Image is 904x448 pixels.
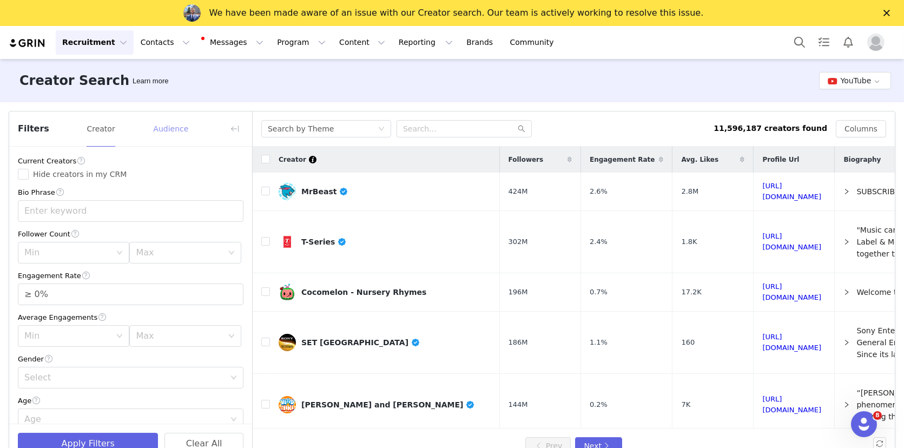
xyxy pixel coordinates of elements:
input: Enter keyword [18,200,243,222]
span: 7K [681,399,690,410]
button: Search [788,30,811,55]
i: icon: down [378,126,385,133]
button: Notifications [836,30,860,55]
a: Community [504,30,565,55]
span: Filters [18,122,49,135]
a: [URL][DOMAIN_NAME] [762,333,821,352]
a: Tasks [812,30,836,55]
i: icon: down [230,416,237,424]
button: Content [333,30,392,55]
span: Engagement Rate [590,155,655,164]
i: icon: right [843,339,850,346]
i: icon: right [843,188,850,195]
div: SET [GEOGRAPHIC_DATA] [301,338,420,347]
span: 1.8K [681,236,697,247]
span: 144M [509,399,528,410]
i: icon: down [228,333,235,340]
a: T-Series [279,233,491,251]
img: placeholder-profile.jpg [867,34,885,51]
button: YouTube [819,72,891,89]
button: Messages [197,30,270,55]
div: Bio Phrase [18,187,243,198]
button: Profile [861,34,895,51]
i: icon: down [228,249,235,257]
span: 0.7% [590,287,608,298]
button: Recruitment [56,30,134,55]
div: Select [24,372,225,383]
span: Biography [843,155,881,164]
span: 17.2K [681,287,701,298]
a: [URL][DOMAIN_NAME] [762,232,821,251]
div: Min [24,331,111,341]
input: Search... [397,120,532,137]
div: 11,596,187 creators found [714,123,827,134]
div: T-Series [301,238,347,246]
button: Columns [836,120,886,137]
h3: Creator Search [19,71,129,90]
span: 196M [509,287,528,298]
img: grin logo [9,38,47,48]
button: Audience [153,120,189,137]
img: vmmZsYmryt238vqck4KAYf69gOSu22ZfqVE3rwT1tYz4hr68xl7crIUK7kghQgR6RiB9IlQ5mQ=s480-c-k-c0x00ffffff-n... [279,334,296,351]
i: icon: down [116,249,123,257]
button: Creator [86,120,115,137]
a: [URL][DOMAIN_NAME] [762,182,821,201]
div: MrBeast [301,187,348,196]
img: il7dQx5fz3qs2ykOvWQVhtjT-_grY_oPmXlah13q694r_5zUS_7M33pBuUC34Cq0VearBaT1NOE=s480-c-k-c0x00ffffff-... [279,396,296,413]
span: 186M [509,337,528,348]
span: 0.2% [590,399,608,410]
span: Creator [279,155,306,164]
span: Avg. Likes [681,155,718,164]
img: nxYrc_1_2f77DoBadyxMTmv7ZpRZapHR5jbuYe7PlPd5cIRJxtNNEYyOC0ZsxaDyJJzXrnJiuDE=s480-c-k-c0x00ffffff-... [279,183,296,200]
div: Gender [18,353,243,365]
div: Cocomelon - Nursery Rhymes [301,288,426,297]
span: 1.1% [590,337,608,348]
iframe: Intercom live chat [851,411,877,437]
a: [URL][DOMAIN_NAME] [762,395,821,414]
div: Max [136,247,222,258]
div: Close [883,10,894,16]
i: icon: right [843,239,850,245]
img: VunTf0NzCeboiPjbesBdnQuxaF3Lja7UGRbBGQAWRJgMSTj9TTLO3pS1X9qPOJGCNnmPrXeY=s480-c-k-c0x00ffffff-no-rj [279,233,296,251]
span: 302M [509,236,528,247]
i: icon: search [518,125,525,133]
span: 2.8M [681,186,698,197]
a: Cocomelon - Nursery Rhymes [279,284,491,301]
span: 2.4% [590,236,608,247]
div: Age [18,395,243,406]
button: Reporting [392,30,459,55]
a: MrBeast [279,183,491,200]
div: [PERSON_NAME] and [PERSON_NAME] [301,400,475,409]
span: 424M [509,186,528,197]
i: icon: down [230,374,237,382]
i: icon: right [843,401,850,408]
div: Follower Count [18,228,243,240]
span: 160 [681,337,695,348]
input: Engagement Rate [18,284,243,305]
span: 2.6% [590,186,608,197]
img: Profile image for Paden [183,4,201,22]
a: [PERSON_NAME] and [PERSON_NAME] [279,396,491,413]
img: AIdro_lPfVIUJedPeT8Sa0sR1OoH3ehJFJC16RcyvFgvduFPp_k=s480-c-k-c0x00ffffff-no-rj [279,284,296,301]
div: Tooltip anchor [130,76,170,87]
div: Current Creators [18,155,243,167]
span: Profile Url [762,155,799,164]
div: Max [136,331,222,341]
div: Min [24,247,111,258]
a: [URL][DOMAIN_NAME] [762,282,821,301]
span: Followers [509,155,544,164]
div: We have been made aware of an issue with our Creator search. Our team is actively working to reso... [209,8,704,18]
button: Contacts [134,30,196,55]
i: icon: down [116,333,123,340]
div: Engagement Rate [18,270,243,281]
a: Brands [460,30,503,55]
i: icon: right [843,289,850,295]
div: Search by Theme [268,121,334,137]
span: Hide creators in my CRM [29,170,131,179]
div: Average Engagements [18,312,243,323]
button: Program [270,30,332,55]
a: SET [GEOGRAPHIC_DATA] [279,334,491,351]
span: 8 [873,411,882,420]
div: Tooltip anchor [308,155,318,164]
